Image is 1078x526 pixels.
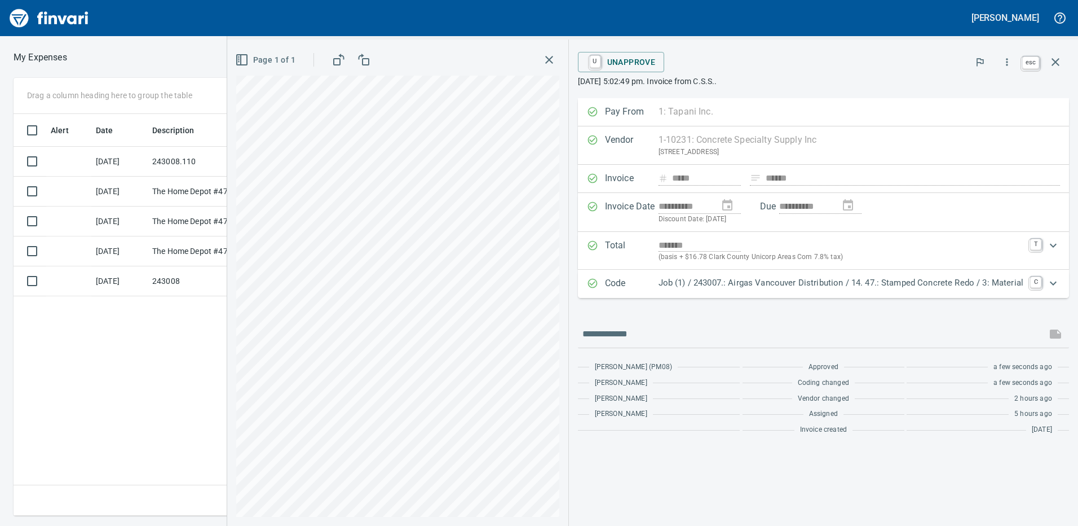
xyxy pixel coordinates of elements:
td: The Home Depot #4738 [GEOGRAPHIC_DATA] [GEOGRAPHIC_DATA] [148,177,249,207]
button: Page 1 of 1 [233,50,300,71]
span: Page 1 of 1 [237,53,295,67]
span: 5 hours ago [1014,409,1052,420]
h5: [PERSON_NAME] [971,12,1039,24]
span: Approved [808,362,838,373]
span: Coding changed [798,378,849,389]
span: [PERSON_NAME] [595,393,647,405]
span: Description [152,124,209,137]
button: [PERSON_NAME] [969,9,1042,27]
span: Date [96,124,113,137]
span: 2 hours ago [1014,393,1052,405]
p: Drag a column heading here to group the table [27,90,192,101]
span: Assigned [809,409,838,420]
td: [DATE] [91,177,148,207]
button: UUnapprove [578,52,665,72]
div: Expand [578,232,1069,270]
a: esc [1022,56,1039,69]
span: [PERSON_NAME] [595,378,647,389]
td: [DATE] [91,207,148,236]
div: Expand [578,270,1069,298]
nav: breadcrumb [14,51,67,64]
span: This records your message into the invoice and notifies anyone mentioned [1042,321,1069,348]
td: [DATE] [91,236,148,266]
span: Unapprove [587,52,656,72]
td: The Home Depot #4738 [GEOGRAPHIC_DATA] [GEOGRAPHIC_DATA] [148,207,249,236]
span: a few seconds ago [993,378,1052,389]
a: T [1030,239,1041,250]
span: a few seconds ago [993,362,1052,373]
span: Description [152,124,195,137]
a: C [1030,277,1041,288]
img: Finvari [7,5,91,32]
p: Total [605,239,659,263]
td: 243008 [148,266,249,296]
span: Alert [51,124,69,137]
td: The Home Depot #4738 [GEOGRAPHIC_DATA] [GEOGRAPHIC_DATA] [148,236,249,266]
a: U [590,55,600,68]
td: [DATE] [91,266,148,296]
span: [PERSON_NAME] [595,409,647,420]
span: Alert [51,124,83,137]
p: Job (1) / 243007.: Airgas Vancouver Distribution / 14. 47.: Stamped Concrete Redo / 3: Material [659,277,1023,290]
p: My Expenses [14,51,67,64]
span: Date [96,124,128,137]
td: [DATE] [91,147,148,177]
span: Vendor changed [798,393,849,405]
p: (basis + $16.78 Clark County Unicorp Areas Com 7.8% tax) [659,252,1023,263]
p: Code [605,277,659,291]
p: [DATE] 5:02:49 pm. Invoice from C.S.S.. [578,76,1069,87]
span: [PERSON_NAME] (PM08) [595,362,672,373]
td: 243008.110 [148,147,249,177]
span: [DATE] [1032,424,1052,436]
span: Invoice created [800,424,847,436]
